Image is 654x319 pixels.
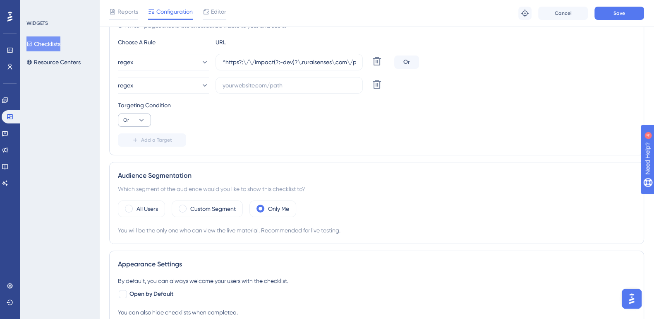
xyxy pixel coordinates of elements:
div: Appearance Settings [118,259,635,269]
button: Resource Centers [26,55,81,70]
div: Targeting Condition [118,100,635,110]
input: yourwebsite.com/path [223,81,356,90]
input: yourwebsite.com/path [223,58,356,67]
span: Or [123,117,129,123]
button: Cancel [538,7,588,20]
span: Reports [117,7,138,17]
button: Save [594,7,644,20]
span: Editor [211,7,226,17]
span: Need Help? [19,2,52,12]
span: regex [118,80,133,90]
div: By default, you can always welcome your users with the checklist. [118,276,635,286]
span: regex [118,57,133,67]
div: You can also hide checklists when completed. [118,307,635,317]
label: Custom Segment [190,204,236,214]
button: regex [118,77,209,94]
button: regex [118,54,209,70]
div: You will be the only one who can view the live material. Recommended for live testing. [118,225,635,235]
button: Checklists [26,36,60,51]
iframe: UserGuiding AI Assistant Launcher [619,286,644,311]
span: Save [613,10,625,17]
div: URL [216,37,307,47]
button: Add a Target [118,133,186,147]
span: Cancel [555,10,572,17]
label: All Users [137,204,158,214]
span: Open by Default [129,289,173,299]
label: Only Me [268,204,289,214]
div: Or [394,56,419,69]
div: Audience Segmentation [118,171,635,181]
button: Or [118,114,151,127]
div: WIDGETS [26,20,48,27]
span: Add a Target [141,137,172,143]
span: Configuration [156,7,193,17]
div: 4 [57,4,60,11]
div: Which segment of the audience would you like to show this checklist to? [118,184,635,194]
div: Choose A Rule [118,37,209,47]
